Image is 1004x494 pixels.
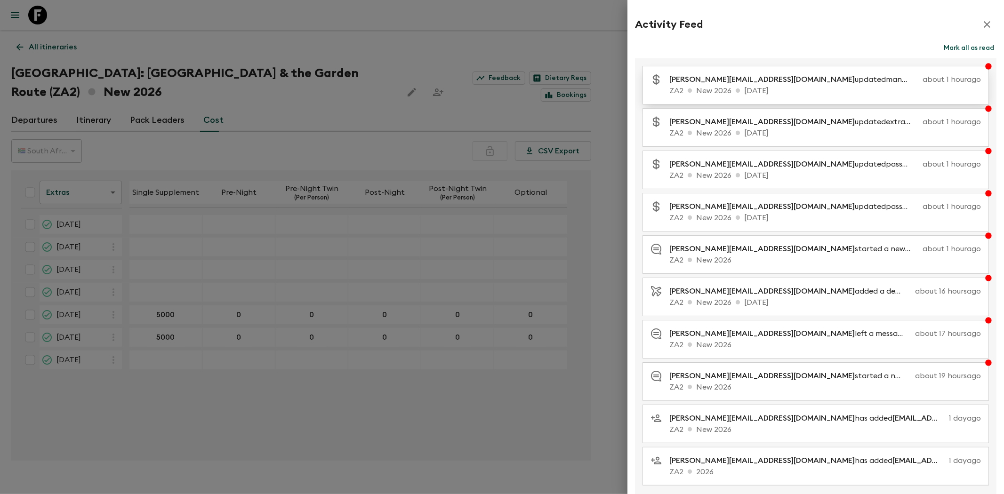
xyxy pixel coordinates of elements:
p: about 19 hours ago [915,370,981,382]
h2: Activity Feed [635,18,703,31]
p: about 1 hour ago [923,159,981,170]
p: about 16 hours ago [915,286,981,297]
p: ZA2 New 2026 [DATE] [669,127,981,139]
p: 1 day ago [949,413,981,424]
p: updated passenger costs [669,201,919,212]
p: about 1 hour ago [923,243,981,255]
span: [PERSON_NAME][EMAIL_ADDRESS][DOMAIN_NAME] [669,160,855,168]
p: started a new thread [669,370,911,382]
p: has added [669,413,945,424]
p: ZA2 New 2026 [669,339,981,351]
p: has added [669,455,945,466]
p: started a new thread [669,243,919,255]
p: about 1 hour ago [923,201,981,212]
p: updated mandatory costs [669,74,919,85]
span: [PERSON_NAME][EMAIL_ADDRESS][DOMAIN_NAME] [669,245,855,253]
p: about 1 hour ago [923,116,981,127]
button: Mark all as read [941,41,996,55]
span: [PERSON_NAME][EMAIL_ADDRESS][DOMAIN_NAME] [669,76,855,83]
span: [PERSON_NAME][EMAIL_ADDRESS][DOMAIN_NAME] [669,203,855,210]
p: left a message on [669,328,911,339]
p: added a departure [669,286,911,297]
span: [PERSON_NAME][EMAIL_ADDRESS][DOMAIN_NAME] [669,457,855,464]
p: 1 day ago [949,455,981,466]
p: ZA2 New 2026 [DATE] [669,85,981,96]
p: updated extras costs [669,116,919,127]
span: [PERSON_NAME][EMAIL_ADDRESS][DOMAIN_NAME] [669,330,855,337]
p: about 1 hour ago [923,74,981,85]
span: [PERSON_NAME][EMAIL_ADDRESS][DOMAIN_NAME] [669,287,855,295]
p: ZA2 2026 [669,466,981,478]
p: ZA2 New 2026 [669,424,981,435]
span: [PERSON_NAME][EMAIL_ADDRESS][DOMAIN_NAME] [669,118,855,126]
p: updated passenger costs [669,159,919,170]
p: about 17 hours ago [915,328,981,339]
p: ZA2 New 2026 [DATE] [669,297,981,308]
p: ZA2 New 2026 [669,382,981,393]
span: [PERSON_NAME][EMAIL_ADDRESS][DOMAIN_NAME] [669,372,855,380]
p: ZA2 New 2026 [DATE] [669,170,981,181]
p: ZA2 New 2026 [DATE] [669,212,981,223]
span: [PERSON_NAME][EMAIL_ADDRESS][DOMAIN_NAME] [669,414,855,422]
p: ZA2 New 2026 [669,255,981,266]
